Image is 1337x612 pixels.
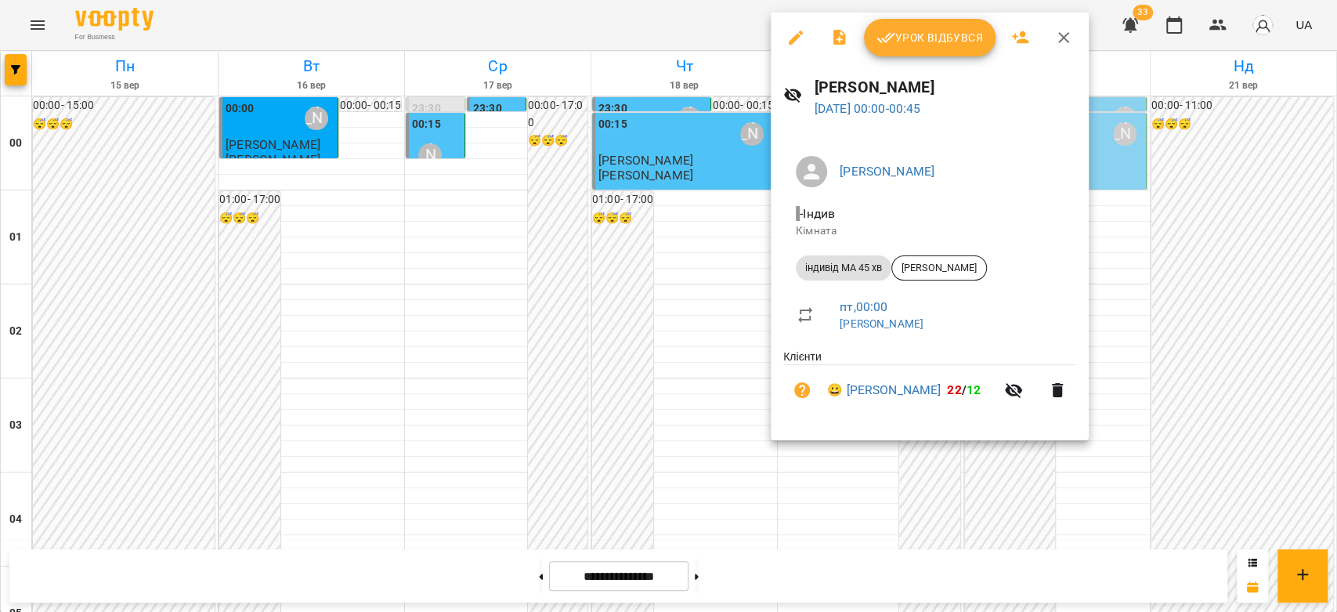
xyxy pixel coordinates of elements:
[876,28,983,47] span: Урок відбувся
[891,255,987,281] div: [PERSON_NAME]
[840,317,923,330] a: [PERSON_NAME]
[947,382,961,397] span: 22
[892,261,986,275] span: [PERSON_NAME]
[815,101,921,116] a: [DATE] 00:00-00:45
[840,164,934,179] a: [PERSON_NAME]
[827,381,941,400] a: 😀 [PERSON_NAME]
[796,223,1064,239] p: Кімната
[783,371,821,409] button: Візит ще не сплачено. Додати оплату?
[840,299,887,314] a: пт , 00:00
[864,19,996,56] button: Урок відбувся
[783,349,1076,422] ul: Клієнти
[796,261,891,275] span: індивід МА 45 хв
[967,382,981,397] span: 12
[947,382,981,397] b: /
[815,75,1076,100] h6: [PERSON_NAME]
[796,206,838,221] span: - Індив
